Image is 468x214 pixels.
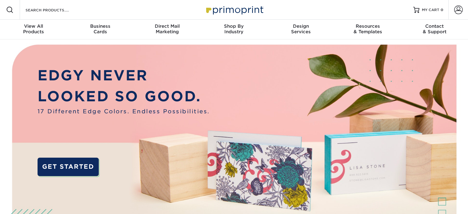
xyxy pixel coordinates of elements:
a: Contact& Support [401,20,468,39]
span: 17 Different Edge Colors. Endless Possibilities. [38,107,210,115]
span: Design [267,23,334,29]
span: 0 [441,8,443,12]
div: & Support [401,23,468,34]
div: Marketing [134,23,201,34]
a: BusinessCards [67,20,134,39]
span: Business [67,23,134,29]
div: Cards [67,23,134,34]
a: Shop ByIndustry [201,20,267,39]
span: Resources [334,23,401,29]
a: GET STARTED [38,158,99,176]
p: EDGY NEVER [38,65,210,86]
div: Services [267,23,334,34]
div: & Templates [334,23,401,34]
img: Primoprint [203,3,265,16]
span: MY CART [422,7,439,13]
div: Industry [201,23,267,34]
span: Contact [401,23,468,29]
a: Direct MailMarketing [134,20,201,39]
span: Shop By [201,23,267,29]
a: DesignServices [267,20,334,39]
span: Direct Mail [134,23,201,29]
a: Resources& Templates [334,20,401,39]
p: LOOKED SO GOOD. [38,86,210,107]
input: SEARCH PRODUCTS..... [25,6,85,14]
